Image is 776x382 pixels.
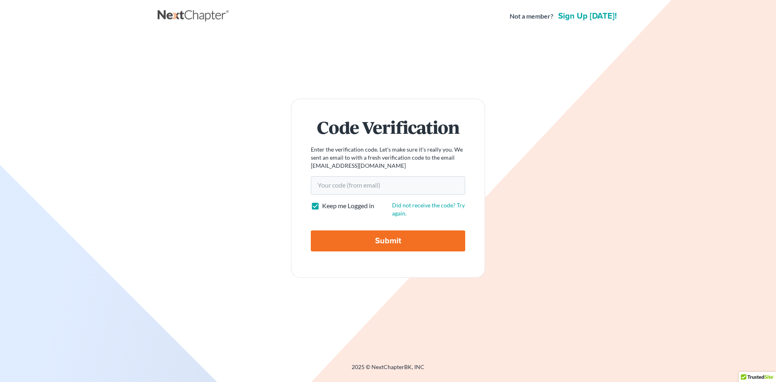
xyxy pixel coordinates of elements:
[392,202,465,217] a: Did not receive the code? Try again.
[311,230,465,251] input: Submit
[311,118,465,136] h1: Code Verification
[510,12,553,21] strong: Not a member?
[311,176,465,195] input: Your code (from email)
[557,12,618,20] a: Sign up [DATE]!
[311,146,465,170] p: Enter the verification code. Let's make sure it's really you. We sent an email to with a fresh ve...
[158,363,618,378] div: 2025 © NextChapterBK, INC
[322,201,374,211] label: Keep me Logged in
